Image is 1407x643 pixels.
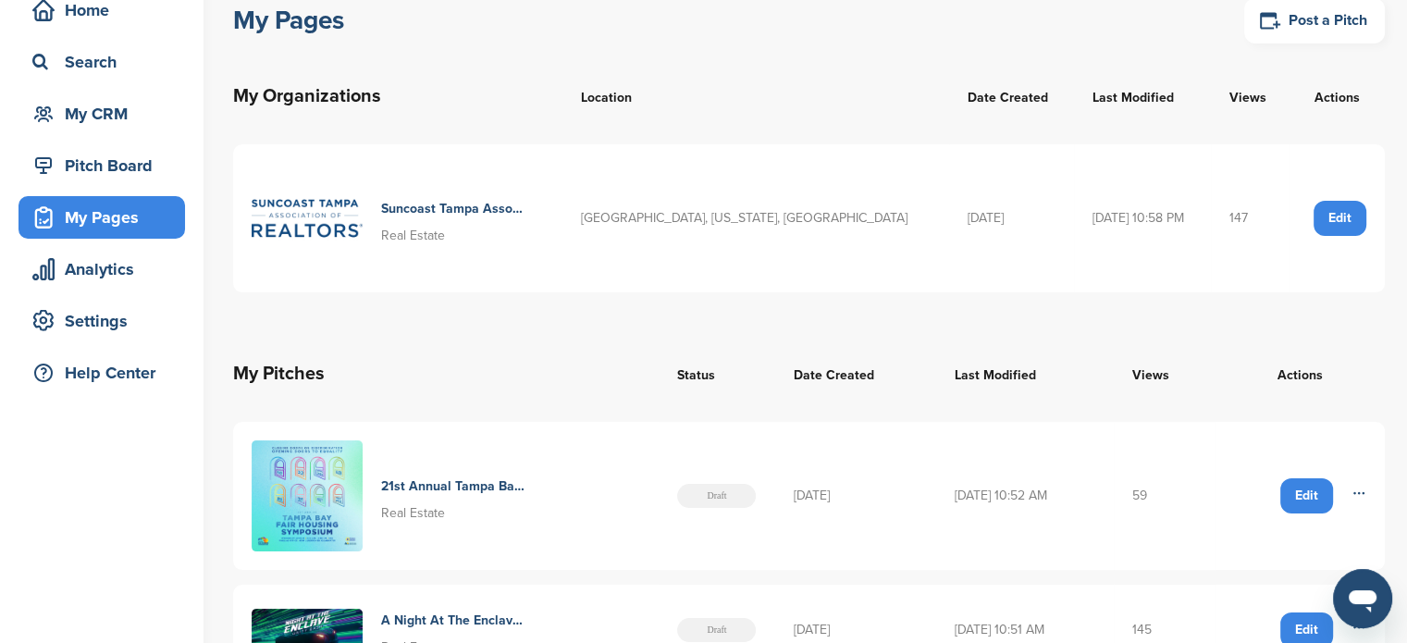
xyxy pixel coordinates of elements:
[28,97,185,130] div: My CRM
[677,484,756,508] span: Draft
[252,440,640,551] a: Tbfh2025 newest square1 21st Annual Tampa Bay Fair Housing Symposium Real Estate
[1074,63,1211,130] th: Last Modified
[233,63,562,130] th: My Organizations
[19,93,185,135] a: My CRM
[252,440,363,551] img: Tbfh2025 newest square1
[19,300,185,342] a: Settings
[381,228,445,243] span: Real Estate
[28,253,185,286] div: Analytics
[19,41,185,83] a: Search
[28,45,185,79] div: Search
[381,611,525,631] h4: A Night At The Enclave: Unity Bash
[1333,569,1392,628] iframe: Button to launch messaging window
[1114,422,1216,570] td: 59
[1280,478,1333,513] a: Edit
[677,618,756,642] span: Draft
[949,63,1074,130] th: Date Created
[252,163,363,274] img: Suncoast tampa assoc... imresizer (1)
[562,144,949,292] td: [GEOGRAPHIC_DATA], [US_STATE], [GEOGRAPHIC_DATA]
[936,340,1114,407] th: Last Modified
[1211,144,1290,292] td: 147
[659,340,774,407] th: Status
[28,201,185,234] div: My Pages
[1314,201,1366,236] a: Edit
[28,356,185,390] div: Help Center
[252,163,544,274] a: Suncoast tampa assoc... imresizer (1) Suncoast Tampa Association Of Realtors® (Star) Real Estate
[381,199,525,219] h4: Suncoast Tampa Association Of Realtors® (Star)
[1216,340,1385,407] th: Actions
[774,422,935,570] td: [DATE]
[1290,63,1385,130] th: Actions
[1074,144,1211,292] td: [DATE] 10:58 PM
[28,304,185,338] div: Settings
[381,476,525,497] h4: 21st Annual Tampa Bay Fair Housing Symposium
[233,340,659,407] th: My Pitches
[19,144,185,187] a: Pitch Board
[233,4,344,37] h1: My Pages
[381,505,445,521] span: Real Estate
[1211,63,1290,130] th: Views
[774,340,935,407] th: Date Created
[28,149,185,182] div: Pitch Board
[562,63,949,130] th: Location
[19,248,185,291] a: Analytics
[949,144,1074,292] td: [DATE]
[19,352,185,394] a: Help Center
[1114,340,1216,407] th: Views
[936,422,1114,570] td: [DATE] 10:52 AM
[19,196,185,239] a: My Pages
